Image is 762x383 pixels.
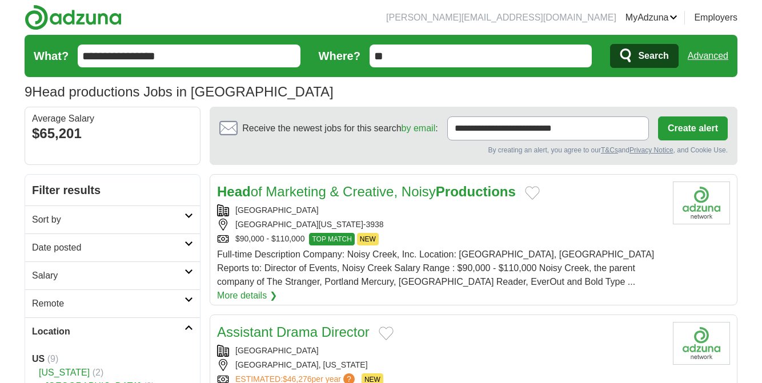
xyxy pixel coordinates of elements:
[32,269,185,283] h2: Salary
[32,354,45,364] strong: US
[402,123,436,133] a: by email
[25,233,200,261] a: Date posted
[629,146,673,154] a: Privacy Notice
[638,45,668,67] span: Search
[32,114,193,123] div: Average Salary
[25,175,200,205] h2: Filter results
[694,11,737,25] a: Employers
[25,289,200,317] a: Remote
[25,82,32,102] span: 9
[217,219,664,231] div: [GEOGRAPHIC_DATA][US_STATE]-3938
[242,122,438,135] span: Receive the newest jobs for this search :
[217,233,664,245] div: $90,000 - $110,000
[25,261,200,289] a: Salary
[309,233,354,245] span: TOP MATCH
[34,47,69,64] label: What?
[319,47,360,64] label: Where?
[25,205,200,233] a: Sort by
[217,249,654,287] span: Full-time Description Company: Noisy Creek, Inc. Location: [GEOGRAPHIC_DATA], [GEOGRAPHIC_DATA] R...
[525,186,540,200] button: Add to favorite jobs
[39,368,90,377] a: [US_STATE]
[357,233,379,245] span: NEW
[688,45,728,67] a: Advanced
[32,213,185,227] h2: Sort by
[386,11,616,25] li: [PERSON_NAME][EMAIL_ADDRESS][DOMAIN_NAME]
[32,325,185,338] h2: Location
[217,345,664,357] div: [GEOGRAPHIC_DATA]
[217,184,516,199] a: Headof Marketing & Creative, NoisyProductions
[32,241,185,255] h2: Date posted
[217,204,664,216] div: [GEOGRAPHIC_DATA]
[217,324,370,340] a: Assistant Drama Director
[32,123,193,144] div: $65,201
[673,322,730,365] img: Company logo
[93,368,104,377] span: (2)
[625,11,678,25] a: MyAdzuna
[219,145,728,155] div: By creating an alert, you agree to our and , and Cookie Use.
[436,184,516,199] strong: Productions
[217,184,251,199] strong: Head
[25,317,200,345] a: Location
[217,289,277,303] a: More details ❯
[25,84,334,99] h1: Head productions Jobs in [GEOGRAPHIC_DATA]
[32,297,185,311] h2: Remote
[601,146,618,154] a: T&Cs
[610,44,678,68] button: Search
[25,5,122,30] img: Adzuna logo
[658,116,728,140] button: Create alert
[217,359,664,371] div: [GEOGRAPHIC_DATA], [US_STATE]
[673,182,730,224] img: Company logo
[47,354,59,364] span: (9)
[379,326,394,340] button: Add to favorite jobs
